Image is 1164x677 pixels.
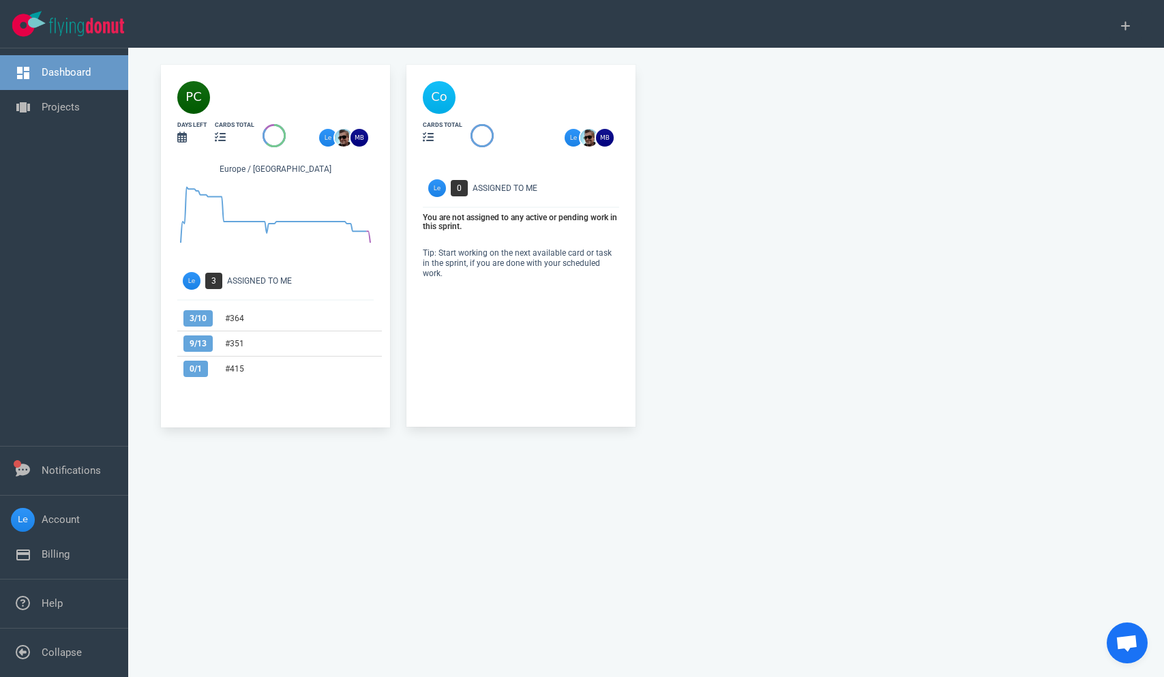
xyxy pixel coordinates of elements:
img: 40 [423,81,456,114]
img: 26 [319,129,337,147]
div: cards total [423,121,462,130]
a: Help [42,597,63,610]
a: #351 [225,339,244,348]
img: 40 [177,81,210,114]
div: Assigned To Me [473,182,627,194]
div: Assigned To Me [227,275,382,287]
img: Avatar [428,179,446,197]
div: cards total [215,121,254,130]
span: 0 / 1 [183,361,208,377]
div: days left [177,121,207,130]
img: Avatar [183,272,200,290]
div: Europe / [GEOGRAPHIC_DATA] [177,163,374,178]
a: Dashboard [42,66,91,78]
span: 3 [205,273,222,289]
a: Account [42,513,80,526]
span: 9 / 13 [183,335,213,352]
img: 26 [596,129,614,147]
p: You are not assigned to any active or pending work in this sprint. [423,213,619,232]
a: #364 [225,314,244,323]
a: Notifications [42,464,101,477]
span: 3 / 10 [183,310,213,327]
img: 26 [565,129,582,147]
img: 26 [335,129,353,147]
span: 0 [451,180,468,196]
a: Projects [42,101,80,113]
p: Tip: Start working on the next available card or task in the sprint, if you are done with your sc... [423,248,619,279]
a: Collapse [42,646,82,659]
img: 26 [350,129,368,147]
img: Flying Donut text logo [49,18,124,36]
a: Billing [42,548,70,560]
a: #415 [225,364,244,374]
img: 26 [580,129,598,147]
div: Open de chat [1107,622,1148,663]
